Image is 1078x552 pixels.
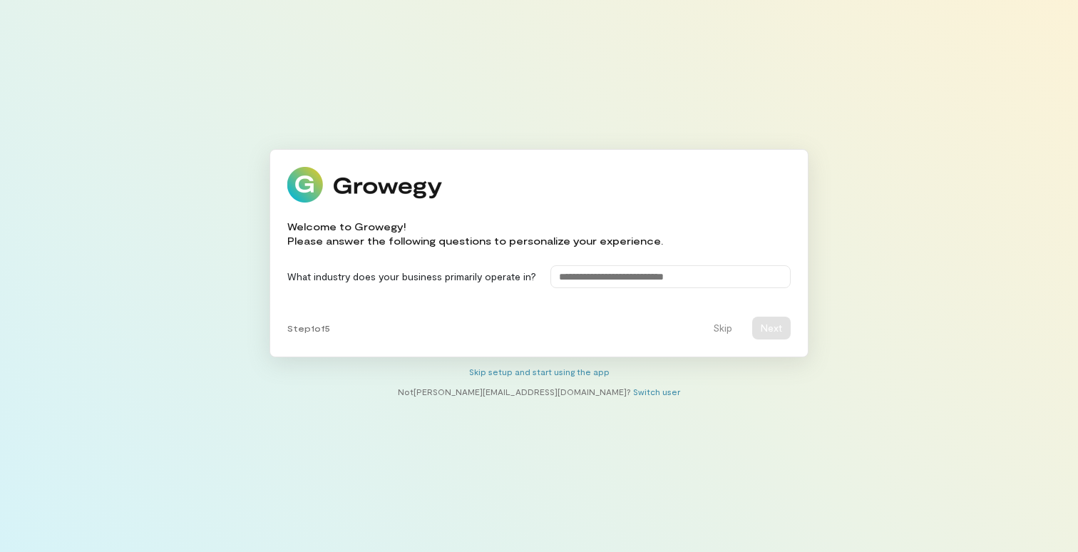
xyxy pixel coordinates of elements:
[287,167,443,203] img: Growegy logo
[287,270,536,284] label: What industry does your business primarily operate in?
[398,387,631,397] span: Not [PERSON_NAME][EMAIL_ADDRESS][DOMAIN_NAME] ?
[752,317,791,339] button: Next
[469,367,610,377] a: Skip setup and start using the app
[287,220,663,248] div: Welcome to Growegy! Please answer the following questions to personalize your experience.
[287,322,330,334] span: Step 1 of 5
[704,317,741,339] button: Skip
[633,387,680,397] a: Switch user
